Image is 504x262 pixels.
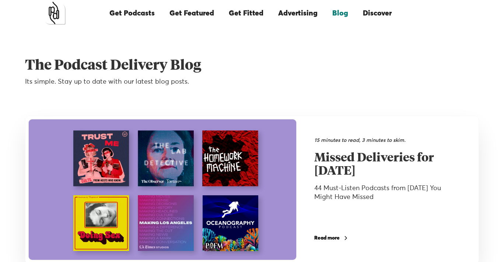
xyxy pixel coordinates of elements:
[314,184,458,202] div: 44 Must-Listen Podcasts from [DATE] You Might Have Missed
[314,137,406,144] div: 15 minutes to read, 3 minutes to skim.
[25,57,308,74] h1: The Podcast Delivery Blog
[102,1,162,26] a: Get Podcasts
[43,2,66,25] a: home
[221,1,271,26] a: Get Fitted
[271,1,325,26] a: Advertising
[314,235,340,241] div: Read more
[356,1,399,26] a: Discover
[28,119,475,260] a: 15 minutes to read, 3 minutes to skim.Missed Deliveries for [DATE]44 Must-Listen Podcasts from [D...
[325,1,356,26] a: Blog
[314,151,458,178] h2: Missed Deliveries for [DATE]
[25,77,308,86] p: Its simple. Stay up to date with our latest blog posts.
[162,1,221,26] a: Get Featured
